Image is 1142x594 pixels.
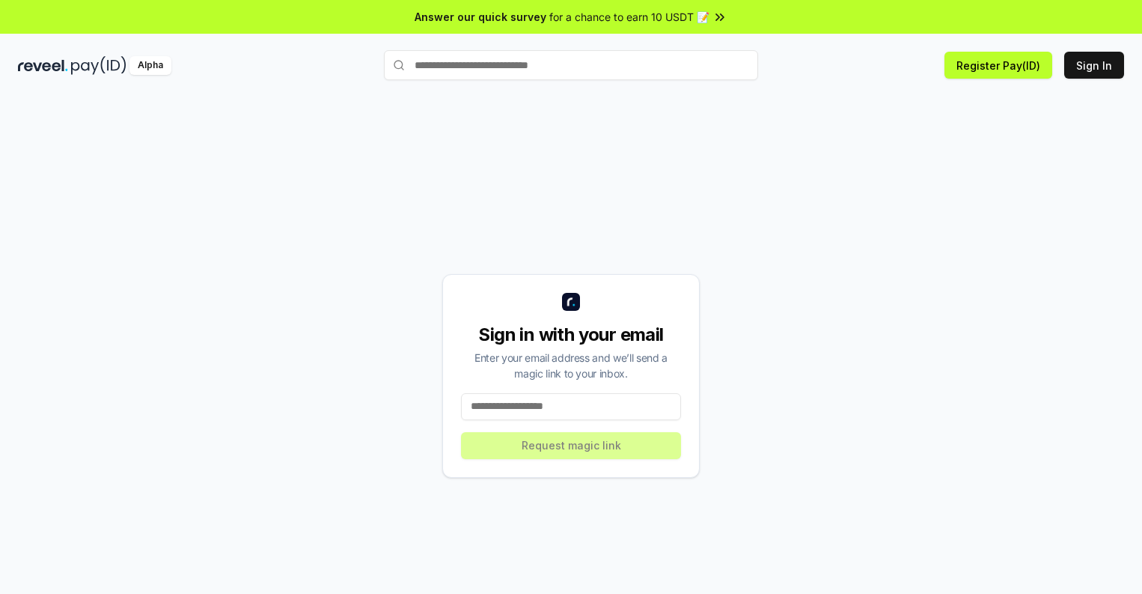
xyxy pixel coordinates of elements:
img: logo_small [562,293,580,311]
span: for a chance to earn 10 USDT 📝 [549,9,709,25]
div: Alpha [129,56,171,75]
button: Register Pay(ID) [944,52,1052,79]
span: Answer our quick survey [415,9,546,25]
div: Sign in with your email [461,323,681,347]
img: pay_id [71,56,126,75]
div: Enter your email address and we’ll send a magic link to your inbox. [461,350,681,381]
button: Sign In [1064,52,1124,79]
img: reveel_dark [18,56,68,75]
